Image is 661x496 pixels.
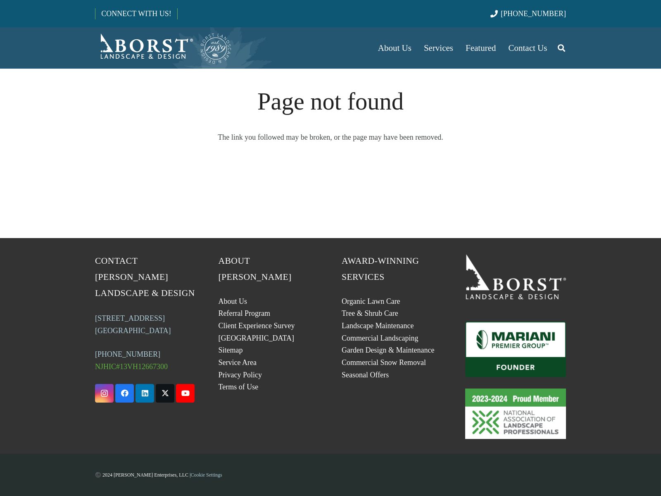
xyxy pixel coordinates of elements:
[509,43,547,53] span: Contact Us
[219,371,262,379] a: Privacy Policy
[219,334,295,342] a: [GEOGRAPHIC_DATA]
[95,384,114,403] a: Instagram
[342,334,418,342] a: Commercial Landscaping
[424,43,453,53] span: Services
[95,256,195,298] span: Contact [PERSON_NAME] Landscape & Design
[418,27,459,69] a: Services
[466,43,496,53] span: Featured
[95,31,232,64] a: Borst-Logo
[95,131,566,143] p: The link you followed may be broken, or the page may have been removed.
[501,10,566,18] span: [PHONE_NUMBER]
[342,256,419,282] span: Award-Winning Services
[378,43,411,53] span: About Us
[95,362,168,371] span: NJHIC#13VH12667300
[502,27,554,69] a: Contact Us
[219,346,243,354] a: Sitemap
[372,27,418,69] a: About Us
[219,297,247,305] a: About Us
[219,383,259,391] a: Terms of Use
[95,469,566,481] p: ©️️️ 2024 [PERSON_NAME] Enterprises, LLC |
[465,253,566,299] a: 19BorstLandscape_Logo_W
[465,389,566,439] a: 23-24_Proud_Member_logo
[342,371,389,379] a: Seasonal Offers
[219,256,292,282] span: About [PERSON_NAME]
[190,472,222,478] a: Cookie Settings
[553,38,570,58] a: Search
[465,322,566,377] a: Mariani_Badge_Full_Founder
[95,4,177,24] a: CONNECT WITH US!
[490,10,566,18] a: [PHONE_NUMBER]
[176,384,195,403] a: YouTube
[342,297,400,305] a: Organic Lawn Care
[219,358,257,367] a: Service Area
[95,350,160,358] a: [PHONE_NUMBER]
[342,346,434,354] a: Garden Design & Maintenance
[342,358,426,367] a: Commercial Snow Removal
[219,309,270,317] a: Referral Program
[342,309,398,317] a: Tree & Shrub Care
[342,322,414,330] a: Landscape Maintenance
[95,83,566,120] h1: Page not found
[115,384,134,403] a: Facebook
[95,314,171,335] a: [STREET_ADDRESS][GEOGRAPHIC_DATA]
[156,384,174,403] a: X
[136,384,154,403] a: LinkedIn
[219,322,295,330] a: Client Experience Survey
[459,27,502,69] a: Featured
